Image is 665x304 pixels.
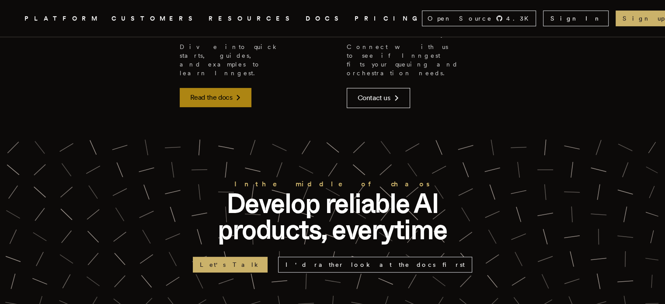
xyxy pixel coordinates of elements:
a: Contact us [347,88,410,108]
p: Dive into quick starts, guides, and examples to learn Inngest. [180,42,319,77]
p: Connect with us to see if Inngest fits your queuing and orchestration needs. [347,42,486,77]
a: Let's Talk [193,257,268,273]
a: DOCS [306,13,344,24]
span: Open Source [428,14,492,23]
button: RESOURCES [209,13,295,24]
h2: In the middle of chaos [193,178,473,190]
button: PLATFORM [24,13,101,24]
a: PRICING [355,13,422,24]
a: Sign In [543,10,609,26]
a: CUSTOMERS [111,13,198,24]
p: Develop reliable AI products, everytime [193,190,473,243]
a: Read the docs [180,88,252,107]
span: 4.3 K [506,14,534,23]
a: I'd rather look at the docs first [278,257,472,273]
